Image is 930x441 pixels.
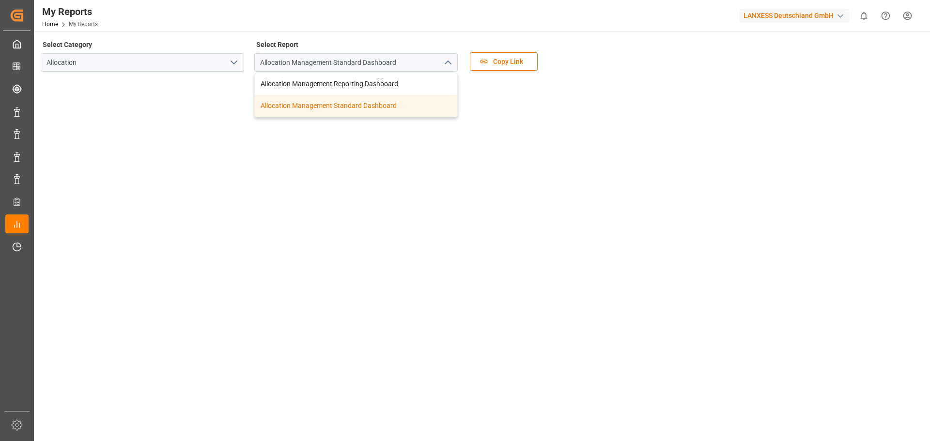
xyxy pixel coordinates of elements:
button: show 0 new notifications [853,5,875,27]
button: Copy Link [470,52,538,71]
a: Home [42,21,58,28]
div: Allocation Management Standard Dashboard [255,95,457,117]
input: Type to search/select [254,53,458,72]
button: open menu [226,55,241,70]
label: Select Category [41,38,93,51]
button: Help Center [875,5,897,27]
label: Select Report [254,38,300,51]
div: Allocation Management Reporting Dashboard [255,73,457,95]
span: Copy Link [488,57,528,67]
div: My Reports [42,4,98,19]
input: Type to search/select [41,53,244,72]
button: LANXESS Deutschland GmbH [740,6,853,25]
button: close menu [440,55,454,70]
div: LANXESS Deutschland GmbH [740,9,849,23]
